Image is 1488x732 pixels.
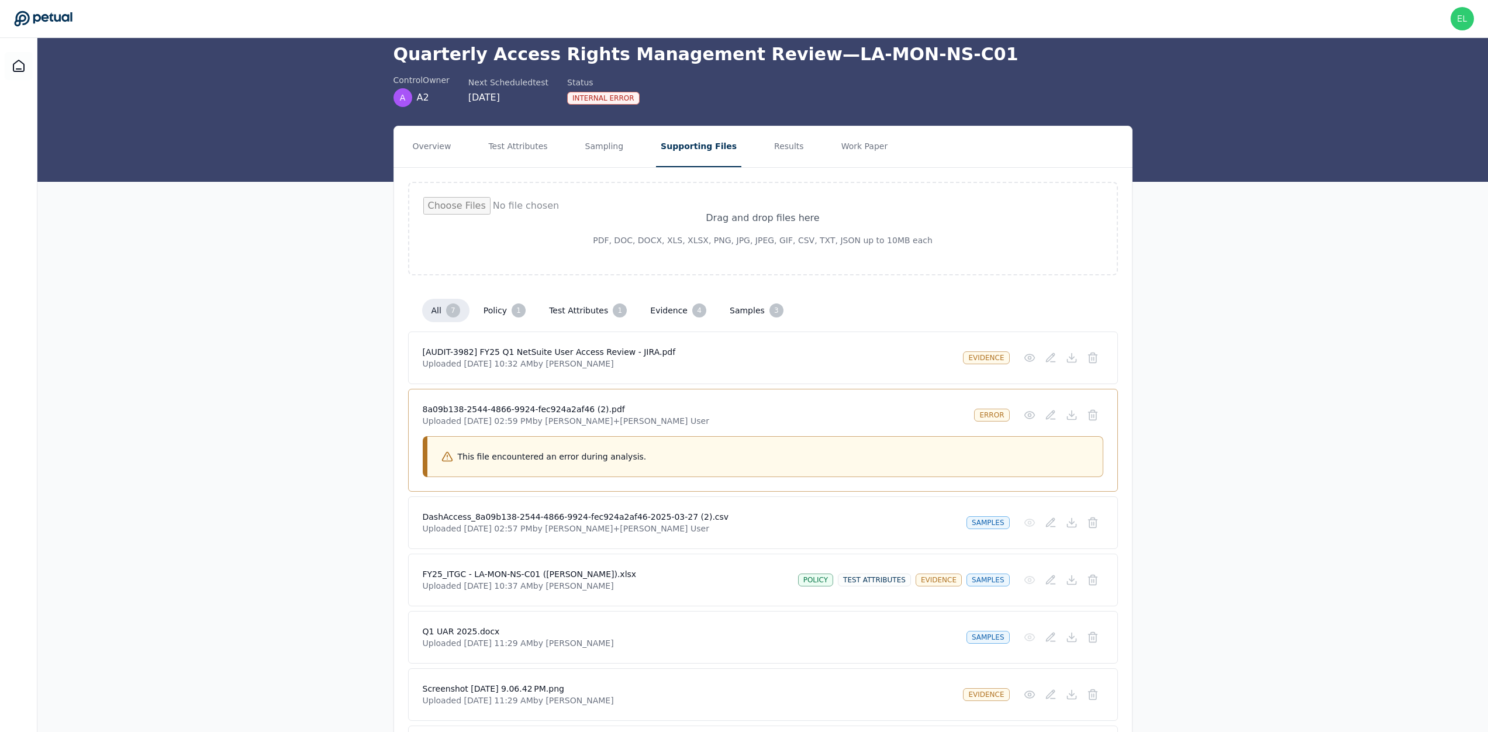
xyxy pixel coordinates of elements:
button: Add/Edit Description [1040,347,1061,368]
div: evidence [963,351,1009,364]
button: Test Attributes [484,126,552,167]
div: 4 [692,303,706,317]
button: Delete File [1082,405,1103,426]
button: policy 1 [474,299,535,322]
h4: Q1 UAR 2025.docx [423,626,957,637]
h4: Screenshot [DATE] 9.06.42 PM.png [423,683,954,695]
button: evidence 4 [641,299,716,322]
p: Uploaded [DATE] 10:37 AM by [PERSON_NAME] [423,580,789,592]
img: eliot+doordash@petual.ai [1451,7,1474,30]
div: 1 [512,303,526,317]
div: 7 [446,303,460,317]
button: all 7 [422,299,469,322]
div: error [974,409,1009,422]
a: Go to Dashboard [14,11,72,27]
h4: 8a09b138-2544-4866-9924-fec924a2af46 (2).pdf [423,403,965,415]
p: Uploaded [DATE] 02:57 PM by [PERSON_NAME]+[PERSON_NAME] User [423,523,957,534]
button: Add/Edit Description [1040,405,1061,426]
p: Uploaded [DATE] 11:29 AM by [PERSON_NAME] [423,695,954,706]
button: Delete File [1082,569,1103,591]
button: Preview File (hover for quick preview, click for full view) [1019,347,1040,368]
div: samples [966,516,1010,529]
p: This file encountered an error during analysis. [458,451,647,462]
button: samples 3 [720,299,793,322]
button: Download File [1061,512,1082,533]
div: samples [966,574,1010,586]
button: Delete File [1082,512,1103,533]
h4: DashAccess_8a09b138-2544-4866-9924-fec924a2af46-2025-03-27 (2).csv [423,511,957,523]
div: test attributes [838,574,911,586]
button: Add/Edit Description [1040,684,1061,705]
a: Dashboard [5,52,33,80]
button: Delete File [1082,627,1103,648]
button: Preview File (hover for quick preview, click for full view) [1019,569,1040,591]
button: Preview File (hover for quick preview, click for full view) [1019,627,1040,648]
button: Add/Edit Description [1040,512,1061,533]
span: A [400,92,406,103]
span: A2 [417,91,429,105]
button: Add/Edit Description [1040,627,1061,648]
button: Preview File (hover for quick preview, click for full view) [1019,684,1040,705]
button: Delete File [1082,684,1103,705]
button: Sampling [581,126,629,167]
button: Download File [1061,684,1082,705]
div: Internal Error [567,92,640,105]
button: Download File [1061,347,1082,368]
button: Supporting Files [656,126,741,167]
button: Delete File [1082,347,1103,368]
div: Next Scheduled test [468,77,548,88]
button: Results [769,126,809,167]
h4: [AUDIT-3982] FY25 Q1 NetSuite User Access Review - JIRA.pdf [423,346,954,358]
div: Status [567,77,640,88]
p: Uploaded [DATE] 11:29 AM by [PERSON_NAME] [423,637,957,649]
p: Uploaded [DATE] 10:32 AM by [PERSON_NAME] [423,358,954,370]
button: Download File [1061,627,1082,648]
button: Download File [1061,405,1082,426]
button: Add/Edit Description [1040,569,1061,591]
div: control Owner [393,74,450,86]
div: 1 [613,303,627,317]
button: test attributes 1 [540,299,636,322]
p: Uploaded [DATE] 02:59 PM by [PERSON_NAME]+[PERSON_NAME] User [423,415,965,427]
div: samples [966,631,1010,644]
button: Overview [408,126,456,167]
h4: FY25_ITGC - LA-MON-NS-C01 ([PERSON_NAME]).xlsx [423,568,789,580]
button: Preview File (hover for quick preview, click for full view) [1019,512,1040,533]
div: 3 [769,303,783,317]
div: evidence [963,688,1009,701]
div: policy [798,574,833,586]
div: [DATE] [468,91,548,105]
nav: Tabs [394,126,1132,167]
h1: Quarterly Access Rights Management Review — LA-MON-NS-C01 [393,44,1133,65]
button: Preview File (hover for quick preview, click for full view) [1019,405,1040,426]
div: evidence [916,574,962,586]
button: Download File [1061,569,1082,591]
button: Work Paper [837,126,893,167]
